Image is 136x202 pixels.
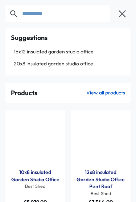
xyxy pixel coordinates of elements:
[77,169,125,190] a: 12x8 insulated Garden Studio Office Pent Roof
[77,116,125,165] img: 12x8 insulated Garden Studio Office Pent Roof - Best Shed
[11,116,60,165] img: 10x8 insulated Garden Studio Office - Best Shed
[11,33,125,42] div: Suggestions
[11,47,125,57] a: 16x12 insulated garden studio office
[11,116,60,165] a: Products: 10x8 insulated Garden Studio Office
[86,89,125,97] a: View all products
[11,58,125,69] a: 20x8 insulated garden studio office
[11,183,60,190] div: Best Shed
[11,88,37,97] div: Products
[77,190,125,197] div: Best Shed
[77,116,125,165] a: Products: 12x8 insulated Garden Studio Office Pent Roof
[11,169,60,183] a: 10x8 insulated Garden Studio Office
